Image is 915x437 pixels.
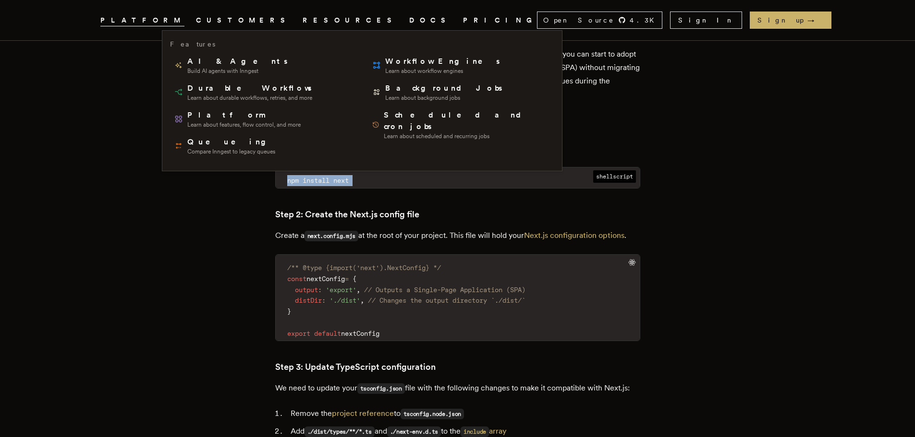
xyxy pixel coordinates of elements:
span: output [295,286,318,294]
span: Queueing [187,136,275,148]
span: Build AI agents with Inngest [187,67,289,75]
li: Remove the to [288,407,640,421]
span: // Outputs a Single-Page Application (SPA) [364,286,525,294]
span: : [318,286,322,294]
span: 4.3 K [630,15,660,25]
span: Learn about background jobs [385,94,504,102]
span: export [287,330,310,337]
h3: Features [170,38,215,50]
span: Learn about durable workflows, retries, and more [187,94,313,102]
span: Learn about scheduled and recurring jobs [384,132,550,140]
span: : [322,296,326,304]
code: tsconfig.node.json [401,409,464,419]
span: , [356,286,360,294]
h3: Step 2: Create the Next.js config file [275,208,640,221]
a: DOCS [409,14,451,26]
a: Workflow EnginesLearn about workflow engines [368,52,554,79]
span: npm install next [287,177,349,184]
a: PRICING [463,14,537,26]
button: RESOURCES [303,14,398,26]
span: Learn about workflow engines [385,67,501,75]
span: } [287,307,291,315]
button: PLATFORM [100,14,184,26]
span: const [287,275,306,283]
span: nextConfig [306,275,345,283]
span: shellscript [593,170,636,183]
code: include [461,426,489,437]
a: AI & AgentsBuild AI agents with Inngest [170,52,356,79]
a: Background JobsLearn about background jobs [368,79,554,106]
span: './dist' [329,296,360,304]
span: 'export' [326,286,356,294]
span: // Changes the output directory `./dist/` [368,296,525,304]
a: Durable WorkflowsLearn about durable workflows, retries, and more [170,79,356,106]
code: tsconfig.json [357,383,405,394]
a: Sign In [670,12,742,29]
span: { [353,275,356,283]
a: Next.js configuration options [524,231,624,240]
a: QueueingCompare Inngest to legacy queues [170,132,356,159]
span: distDir [295,296,322,304]
a: Sign up [750,12,831,29]
code: ./dist/types/**/*.ts [305,426,375,437]
span: Platform [187,109,301,121]
span: Learn about features, flow control, and more [187,121,301,129]
a: PlatformLearn about features, flow control, and more [170,106,356,132]
h3: Step 3: Update TypeScript configuration [275,360,640,374]
a: CUSTOMERS [196,14,291,26]
span: AI & Agents [187,56,289,67]
span: /** @type {import('next').NextConfig} */ [287,264,441,272]
span: Scheduled and cron jobs [384,109,550,132]
span: Open Source [543,15,614,25]
a: project reference [332,409,394,418]
span: default [314,330,341,337]
code: ./next-env.d.ts [387,426,441,437]
a: Scheduled and cron jobsLearn about scheduled and recurring jobs [368,106,554,144]
span: Compare Inngest to legacy queues [187,148,275,155]
a: includearray [461,426,507,436]
span: , [360,296,364,304]
span: nextConfig [341,330,379,337]
span: = [345,275,349,283]
span: Durable Workflows [187,83,313,94]
p: We need to update your file with the following changes to make it compatible with Next.js: [275,381,640,395]
p: Create a at the root of your project. This file will hold your . [275,229,640,243]
span: Background Jobs [385,83,504,94]
span: Workflow Engines [385,56,501,67]
code: next.config.mjs [305,231,359,241]
span: → [807,15,824,25]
